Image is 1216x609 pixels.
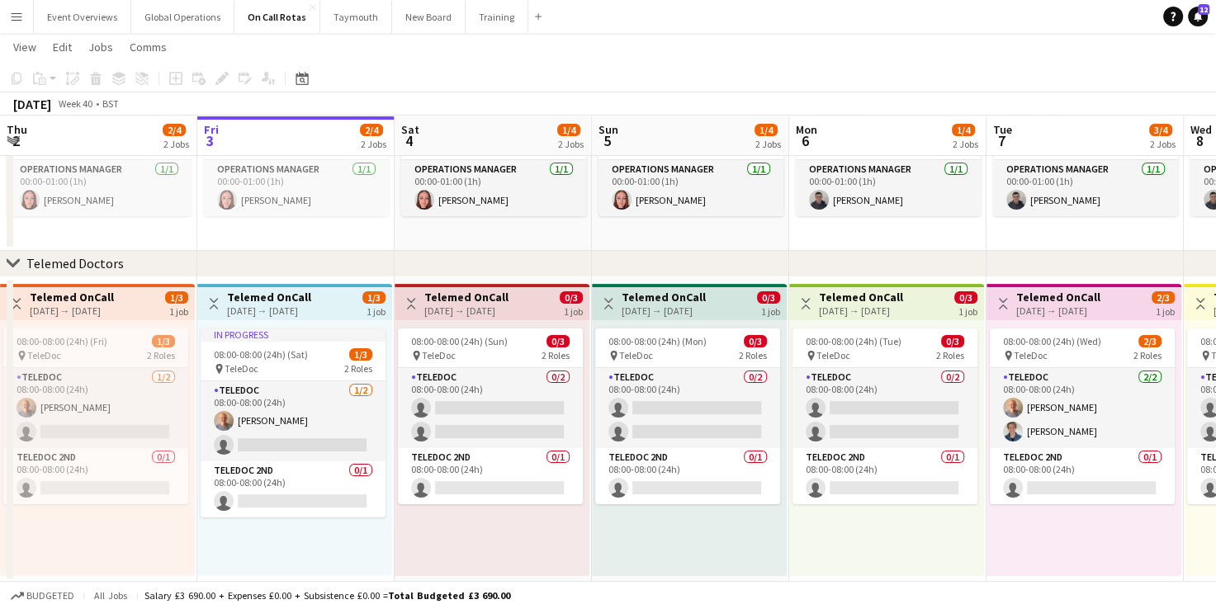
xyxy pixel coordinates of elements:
[422,349,456,361] span: TeleDoc
[360,124,383,136] span: 2/4
[362,291,386,304] span: 1/3
[819,304,903,317] div: [DATE] → [DATE]
[757,291,780,304] span: 0/3
[102,97,119,110] div: BST
[595,368,780,448] app-card-role: TeleDoc0/208:00-08:00 (24h)
[225,362,258,375] span: TeleDoc
[1188,131,1212,150] span: 8
[1003,335,1101,347] span: 08:00-08:00 (24h) (Wed)
[144,589,510,602] div: Salary £3 690.00 + Expenses £0.00 + Subsistence £0.00 =
[398,448,583,504] app-card-role: TeleDoc 2nd0/108:00-08:00 (24h)
[201,328,386,517] app-job-card: In progress08:00-08:00 (24h) (Sat)1/3 TeleDoc2 RolesTeleDoc1/208:00-08:00 (24h)[PERSON_NAME] Tele...
[169,304,188,318] div: 1 job
[560,291,583,304] span: 0/3
[7,102,192,216] app-job-card: 00:00-01:00 (1h)1/1On-Call Ops Manager Ops Manager1 RoleOperations Manager1/100:00-01:00 (1h)[PER...
[1152,291,1175,304] span: 2/3
[1014,349,1048,361] span: TeleDoc
[201,381,386,461] app-card-role: TeleDoc1/208:00-08:00 (24h)[PERSON_NAME]
[401,122,419,137] span: Sat
[227,290,311,304] h3: Telemed OnCall
[204,160,389,216] app-card-role: Operations Manager1/100:00-01:00 (1h)[PERSON_NAME]
[936,349,964,361] span: 2 Roles
[744,335,767,347] span: 0/3
[46,36,78,58] a: Edit
[564,304,583,318] div: 1 job
[1188,7,1208,26] a: 12
[399,131,419,150] span: 4
[131,1,234,33] button: Global Operations
[793,131,817,150] span: 6
[546,335,570,347] span: 0/3
[1190,122,1212,137] span: Wed
[214,348,308,361] span: 08:00-08:00 (24h) (Sat)
[7,160,192,216] app-card-role: Operations Manager1/100:00-01:00 (1h)[PERSON_NAME]
[401,160,586,216] app-card-role: Operations Manager1/100:00-01:00 (1h)[PERSON_NAME]
[755,138,781,150] div: 2 Jobs
[13,96,51,112] div: [DATE]
[163,124,186,136] span: 2/4
[542,349,570,361] span: 2 Roles
[398,328,583,504] app-job-card: 08:00-08:00 (24h) (Sun)0/3 TeleDoc2 RolesTeleDoc0/208:00-08:00 (24h) TeleDoc 2nd0/108:00-08:00 (24h)
[204,102,389,216] app-job-card: 00:00-01:00 (1h)1/1On-Call Ops Manager Ops Manager1 RoleOperations Manager1/100:00-01:00 (1h)[PER...
[796,122,817,137] span: Mon
[1138,335,1162,347] span: 2/3
[761,304,780,318] div: 1 job
[4,131,27,150] span: 2
[622,290,706,304] h3: Telemed OnCall
[7,36,43,58] a: View
[30,304,114,317] div: [DATE] → [DATE]
[91,589,130,602] span: All jobs
[993,122,1012,137] span: Tue
[349,348,372,361] span: 1/3
[755,124,778,136] span: 1/4
[466,1,528,33] button: Training
[26,590,74,602] span: Budgeted
[819,290,903,304] h3: Telemed OnCall
[367,304,386,318] div: 1 job
[26,255,124,271] div: Telemed Doctors
[599,102,783,216] app-job-card: 00:00-01:00 (1h)1/1On-Call Ops Manager Ops Manager1 RoleOperations Manager1/100:00-01:00 (1h)[PER...
[990,368,1175,448] app-card-role: TeleDoc2/208:00-08:00 (24h)[PERSON_NAME][PERSON_NAME]
[1198,4,1209,15] span: 12
[3,368,188,448] app-card-role: TeleDoc1/208:00-08:00 (24h)[PERSON_NAME]
[88,40,113,54] span: Jobs
[201,131,219,150] span: 3
[227,304,311,317] div: [DATE] → [DATE]
[3,328,188,504] app-job-card: 08:00-08:00 (24h) (Fri)1/3 TeleDoc2 RolesTeleDoc1/208:00-08:00 (24h)[PERSON_NAME] TeleDoc 2nd0/10...
[596,131,618,150] span: 5
[599,122,618,137] span: Sun
[424,290,509,304] h3: Telemed OnCall
[82,36,120,58] a: Jobs
[793,328,977,504] div: 08:00-08:00 (24h) (Tue)0/3 TeleDoc2 RolesTeleDoc0/208:00-08:00 (24h) TeleDoc 2nd0/108:00-08:00 (24h)
[954,291,977,304] span: 0/3
[806,335,901,347] span: 08:00-08:00 (24h) (Tue)
[13,40,36,54] span: View
[361,138,386,150] div: 2 Jobs
[201,328,386,342] div: In progress
[165,291,188,304] span: 1/3
[147,349,175,361] span: 2 Roles
[796,102,981,216] div: 00:00-01:00 (1h)1/1On-Call Ops Manager Ops Manager1 RoleOperations Manager1/100:00-01:00 (1h)[PER...
[320,1,392,33] button: Taymouth
[152,335,175,347] span: 1/3
[388,589,510,602] span: Total Budgeted £3 690.00
[622,304,706,317] div: [DATE] → [DATE]
[54,97,96,110] span: Week 40
[398,368,583,448] app-card-role: TeleDoc0/208:00-08:00 (24h)
[599,160,783,216] app-card-role: Operations Manager1/100:00-01:00 (1h)[PERSON_NAME]
[993,102,1178,216] app-job-card: 00:00-01:00 (1h)1/1On-Call Ops Manager Ops Manager1 RoleOperations Manager1/100:00-01:00 (1h)[PER...
[739,349,767,361] span: 2 Roles
[595,328,780,504] app-job-card: 08:00-08:00 (24h) (Mon)0/3 TeleDoc2 RolesTeleDoc0/208:00-08:00 (24h) TeleDoc 2nd0/108:00-08:00 (24h)
[1156,304,1175,318] div: 1 job
[1133,349,1162,361] span: 2 Roles
[595,448,780,504] app-card-role: TeleDoc 2nd0/108:00-08:00 (24h)
[201,461,386,517] app-card-role: TeleDoc 2nd0/108:00-08:00 (24h)
[990,328,1175,504] app-job-card: 08:00-08:00 (24h) (Wed)2/3 TeleDoc2 RolesTeleDoc2/208:00-08:00 (24h)[PERSON_NAME][PERSON_NAME]Tel...
[411,335,508,347] span: 08:00-08:00 (24h) (Sun)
